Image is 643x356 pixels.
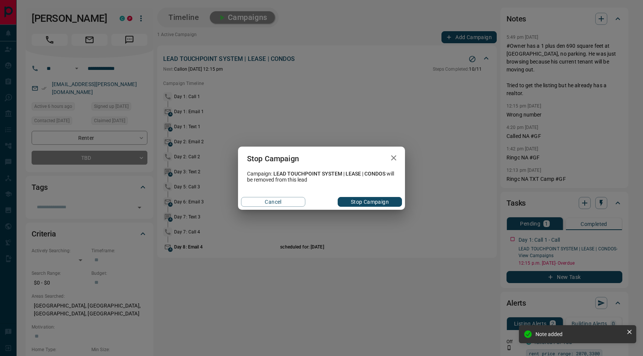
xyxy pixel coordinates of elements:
[535,331,623,337] div: Note added
[238,171,405,183] div: Campaign: will be removed from this lead
[338,197,402,207] button: Stop Campaign
[238,147,308,171] h2: Stop Campaign
[273,171,385,177] span: LEAD TOUCHPOINT SYSTEM | LEASE | CONDOS
[241,197,305,207] button: Cancel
